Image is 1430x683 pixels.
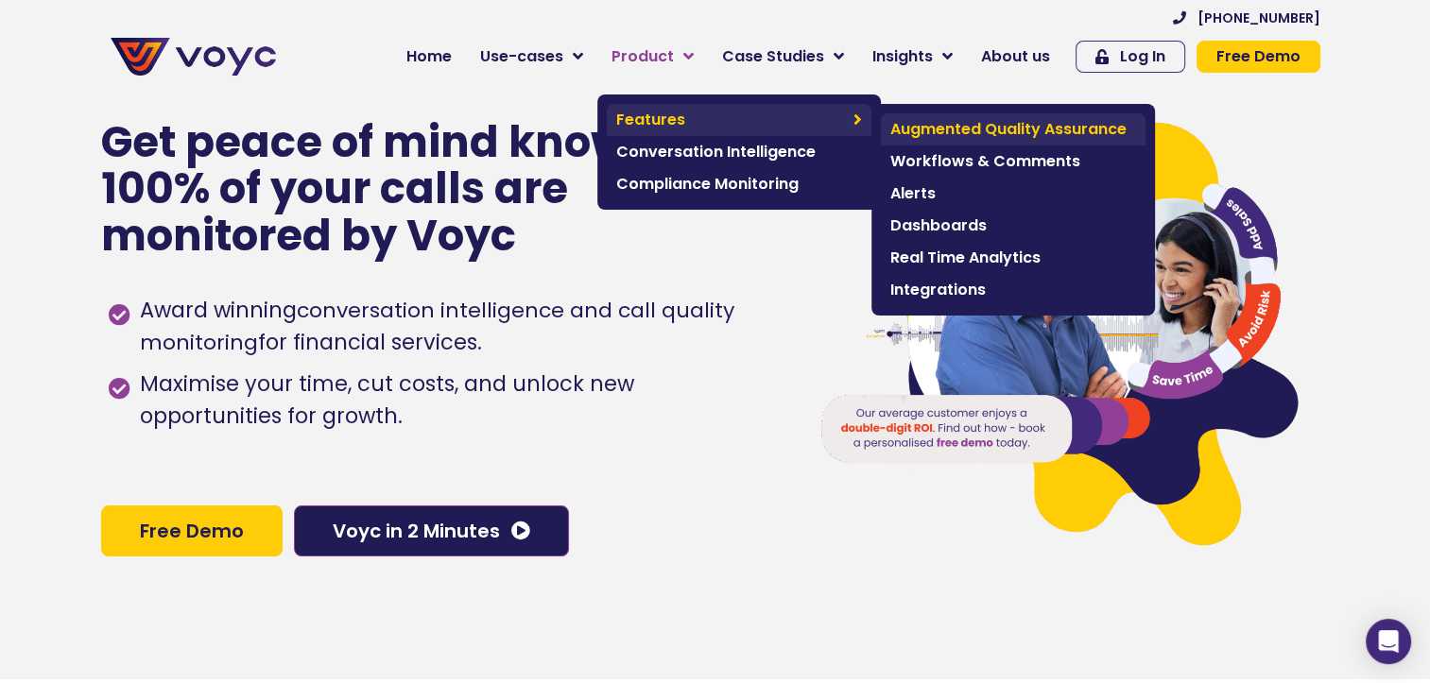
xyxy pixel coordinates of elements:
a: Voyc in 2 Minutes [294,505,569,556]
a: Dashboards [881,210,1146,242]
span: Workflows & Comments [890,150,1136,173]
a: Augmented Quality Assurance [881,113,1146,145]
a: Compliance Monitoring [607,168,871,200]
span: Phone [250,76,298,97]
a: Case Studies [708,38,858,76]
h1: conversation intelligence and call quality monitoring [140,296,734,357]
span: Real Time Analytics [890,247,1136,269]
a: Privacy Policy [389,393,478,412]
span: Log In [1120,49,1165,64]
span: Maximise your time, cut costs, and unlock new opportunities for growth. [135,368,781,433]
a: Workflows & Comments [881,145,1146,178]
a: Product [597,38,708,76]
a: Alerts [881,178,1146,210]
p: Get peace of mind knowing that 100% of your calls are monitored by Voyc [101,119,803,260]
span: Dashboards [890,214,1136,237]
a: Real Time Analytics [881,242,1146,274]
a: Use-cases [466,38,597,76]
span: [PHONE_NUMBER] [1197,11,1320,25]
a: Insights [858,38,967,76]
span: Voyc in 2 Minutes [333,521,500,540]
span: Features [616,109,844,131]
a: Features [607,104,871,136]
a: Free Demo [101,505,283,556]
span: About us [981,45,1050,68]
a: Log In [1076,41,1185,73]
span: Case Studies [722,45,824,68]
span: Award winning for financial services. [135,295,781,359]
a: Home [392,38,466,76]
img: voyc-full-logo [111,38,276,76]
span: Integrations [890,279,1136,301]
span: Product [612,45,674,68]
a: About us [967,38,1064,76]
span: Insights [872,45,933,68]
span: Free Demo [140,521,244,540]
a: Integrations [881,274,1146,306]
a: [PHONE_NUMBER] [1173,11,1320,25]
span: Free Demo [1216,49,1301,64]
span: Compliance Monitoring [616,173,862,196]
div: Open Intercom Messenger [1366,619,1411,664]
span: Job title [250,153,315,175]
span: Use-cases [480,45,563,68]
a: Conversation Intelligence [607,136,871,168]
span: Alerts [890,182,1136,205]
a: Free Demo [1197,41,1320,73]
span: Augmented Quality Assurance [890,118,1136,141]
span: Home [406,45,452,68]
span: Conversation Intelligence [616,141,862,163]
